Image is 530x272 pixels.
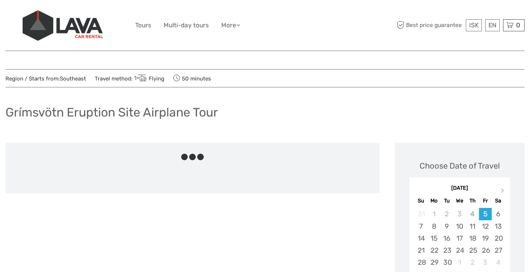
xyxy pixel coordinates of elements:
div: Choose Friday, September 12th, 2025 [479,220,492,232]
div: Choose Wednesday, September 17th, 2025 [453,232,466,244]
div: Choose Monday, September 29th, 2025 [428,256,440,268]
div: Th [466,196,479,206]
div: Mo [428,196,440,206]
div: Choose Tuesday, September 30th, 2025 [440,256,453,268]
div: Choose Thursday, September 18th, 2025 [466,232,479,244]
a: Southeast [60,75,86,82]
img: 523-13fdf7b0-e410-4b32-8dc9-7907fc8d33f7_logo_big.jpg [23,10,103,41]
div: Choose Date of Travel [420,160,500,172]
div: Su [415,196,428,206]
div: Choose Friday, October 3rd, 2025 [479,256,492,268]
div: Fr [479,196,492,206]
a: More [221,20,240,31]
span: 50 minutes [173,73,211,83]
div: Choose Monday, September 15th, 2025 [428,232,440,244]
div: Choose Wednesday, October 1st, 2025 [453,256,466,268]
div: Choose Sunday, September 14th, 2025 [415,232,428,244]
span: Region / Starts from: [5,75,86,83]
div: Not available Wednesday, September 3rd, 2025 [453,208,466,220]
div: Choose Wednesday, September 24th, 2025 [453,244,466,256]
div: We [453,196,466,206]
a: Multi-day tours [164,20,209,31]
div: Choose Thursday, October 2nd, 2025 [466,256,479,268]
div: Choose Monday, September 8th, 2025 [428,220,440,232]
span: ISK [469,21,479,29]
div: Choose Tuesday, September 9th, 2025 [440,220,453,232]
div: Choose Sunday, September 28th, 2025 [415,256,428,268]
div: Choose Saturday, September 6th, 2025 [492,208,504,220]
div: Sa [492,196,504,206]
span: Travel method: [95,73,164,83]
div: Choose Saturday, September 13th, 2025 [492,220,504,232]
div: Choose Saturday, September 27th, 2025 [492,244,504,256]
div: EN [485,19,500,31]
div: Not available Thursday, September 4th, 2025 [466,208,479,220]
div: Choose Friday, September 19th, 2025 [479,232,492,244]
div: Choose Friday, September 26th, 2025 [479,244,492,256]
div: Choose Tuesday, September 16th, 2025 [440,232,453,244]
div: Choose Tuesday, September 23rd, 2025 [440,244,453,256]
div: Choose Sunday, September 7th, 2025 [415,220,428,232]
span: Best price guarantee [395,19,464,31]
div: Choose Friday, September 5th, 2025 [479,208,492,220]
div: Choose Thursday, September 25th, 2025 [466,244,479,256]
div: Not available Monday, September 1st, 2025 [428,208,440,220]
div: Choose Thursday, September 11th, 2025 [466,220,479,232]
h1: Grímsvötn Eruption Site Airplane Tour [5,105,218,120]
div: Tu [440,196,453,206]
div: Choose Sunday, September 21st, 2025 [415,244,428,256]
button: Next Month [498,186,509,198]
div: Choose Saturday, September 20th, 2025 [492,232,504,244]
div: Choose Monday, September 22nd, 2025 [428,244,440,256]
span: 0 [515,21,521,29]
div: Choose Wednesday, September 10th, 2025 [453,220,466,232]
a: Tours [135,20,151,31]
a: Flying [133,75,164,82]
div: [DATE] [409,185,510,192]
div: Not available Sunday, August 31st, 2025 [415,208,428,220]
div: Choose Saturday, October 4th, 2025 [492,256,504,268]
div: Not available Tuesday, September 2nd, 2025 [440,208,453,220]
